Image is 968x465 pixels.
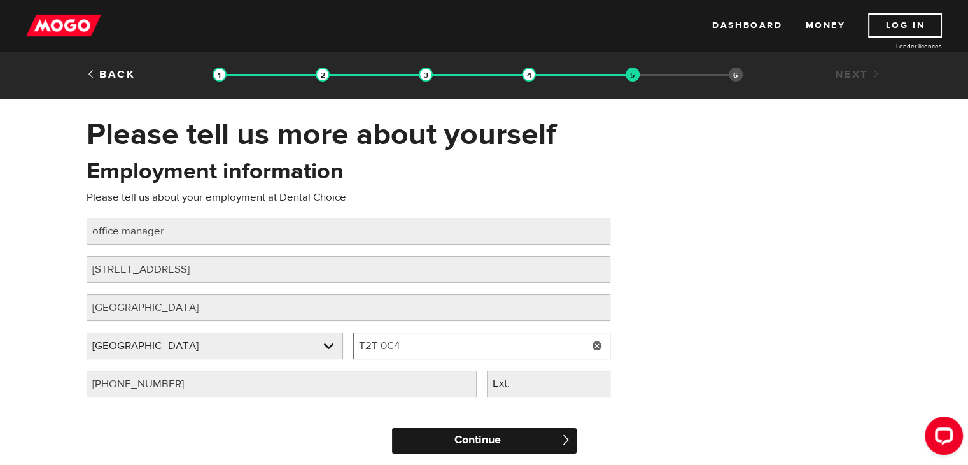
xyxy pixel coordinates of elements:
a: Lender licences [846,41,942,51]
img: transparent-188c492fd9eaac0f573672f40bb141c2.gif [316,68,330,82]
input: Continue [392,428,577,454]
p: Please tell us about your employment at Dental Choice [87,190,610,205]
a: Next [834,68,881,82]
a: Dashboard [712,13,782,38]
a: Money [805,13,845,38]
img: transparent-188c492fd9eaac0f573672f40bb141c2.gif [419,68,433,82]
iframe: LiveChat chat widget [915,411,968,465]
img: transparent-188c492fd9eaac0f573672f40bb141c2.gif [626,68,640,82]
a: Log In [868,13,942,38]
img: transparent-188c492fd9eaac0f573672f40bb141c2.gif [213,68,227,82]
span:  [561,434,572,445]
a: Back [87,68,136,82]
h1: Please tell us more about yourself [87,118,882,151]
img: transparent-188c492fd9eaac0f573672f40bb141c2.gif [522,68,536,82]
label: Ext. [487,371,536,397]
img: mogo_logo-11ee424be714fa7cbb0f0f49df9e16ec.png [26,13,101,38]
h2: Employment information [87,158,344,185]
